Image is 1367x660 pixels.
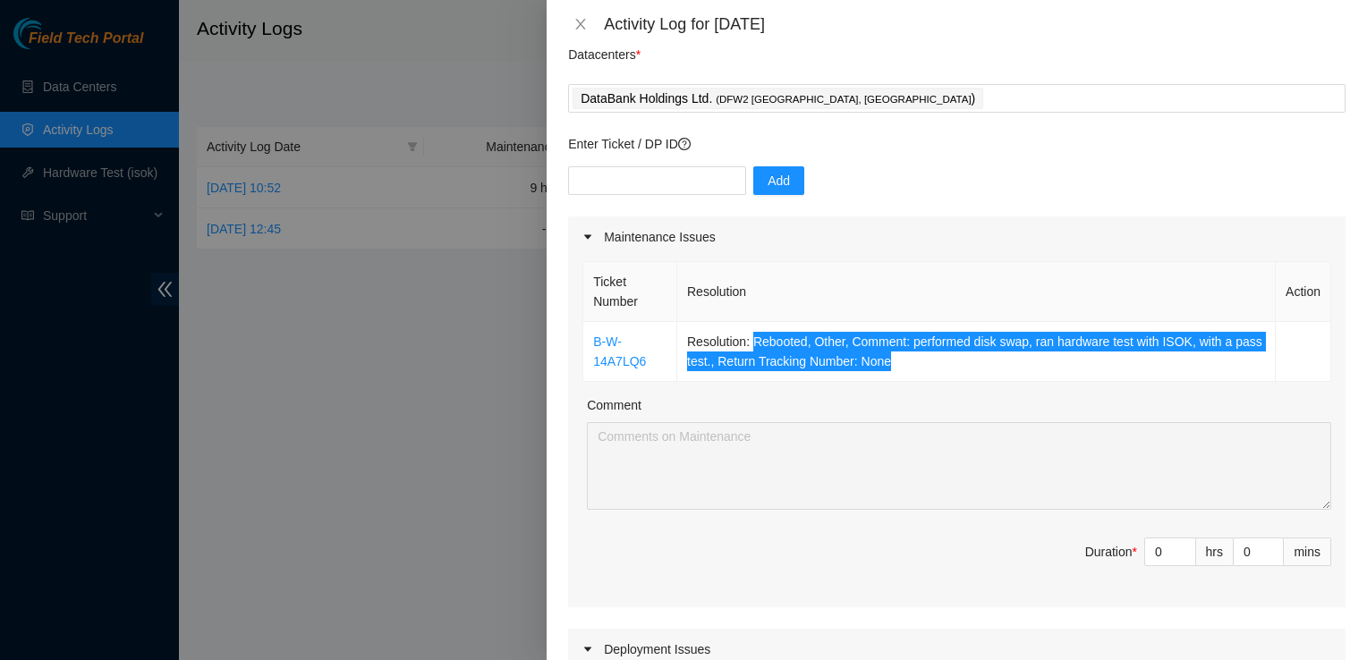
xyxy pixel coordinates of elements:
[568,216,1346,258] div: Maintenance Issues
[568,16,593,33] button: Close
[1284,537,1331,566] div: mins
[587,395,641,415] label: Comment
[604,14,1346,34] div: Activity Log for [DATE]
[587,422,1331,510] textarea: Comment
[581,89,975,109] p: DataBank Holdings Ltd. )
[1085,542,1137,562] div: Duration
[583,262,677,322] th: Ticket Number
[568,134,1346,154] p: Enter Ticket / DP ID
[582,232,593,242] span: caret-right
[768,171,790,190] span: Add
[677,322,1276,382] td: Resolution: Rebooted, Other, Comment: performed disk swap, ran hardware test with ISOK, with a pa...
[716,94,971,105] span: ( DFW2 [GEOGRAPHIC_DATA], [GEOGRAPHIC_DATA]
[573,17,588,31] span: close
[582,644,593,655] span: caret-right
[677,262,1276,322] th: Resolution
[1276,262,1331,322] th: Action
[1196,537,1234,566] div: hrs
[568,36,641,64] p: Datacenters
[753,166,804,195] button: Add
[678,138,691,150] span: question-circle
[593,334,646,368] a: B-W-14A7LQ6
